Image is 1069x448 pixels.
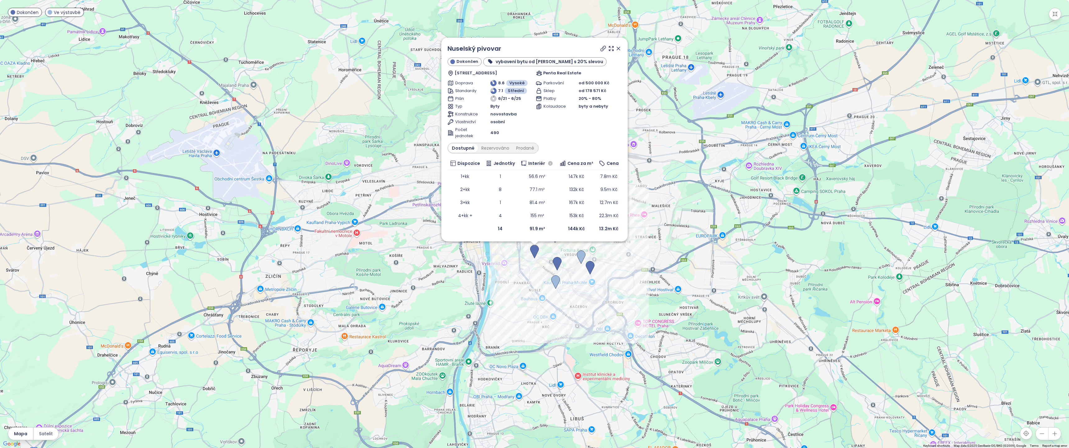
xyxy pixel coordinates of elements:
div: Dostupné [448,144,478,152]
span: Vysoké [509,80,525,86]
span: Penta Real Estate [543,70,581,76]
span: Počet jednotek [455,127,477,139]
span: od 178 571 Kč [579,88,606,94]
b: 91.9 m² [530,226,545,232]
span: 7.8m Kč [600,173,617,180]
span: osobní [490,119,505,125]
td: 1+kk [447,170,483,183]
span: Jednotky [493,160,515,167]
td: 1 [483,196,518,209]
td: 4+kk + [447,209,483,222]
a: Terms (opens in new tab) [1030,444,1039,447]
span: [STREET_ADDRESS] [455,70,497,76]
span: 6/21 - 6/25 [498,96,521,102]
span: Vlastnictví [455,119,477,125]
button: Keyboard shortcuts [923,444,950,448]
td: 2+kk [447,183,483,196]
span: Byty [490,103,500,110]
b: vybavení bytu od [PERSON_NAME] s 20% slevou [496,58,603,65]
span: Plán [455,96,477,102]
span: Dokončen [17,9,39,16]
td: 3+kk [447,196,483,209]
span: 8.6 [498,80,505,86]
span: Sklep [544,88,565,94]
b: 14 [498,226,502,232]
span: 490 [490,130,499,136]
span: Interiér [528,160,545,167]
b: 13.2m Kč [599,226,618,232]
span: Map data ©2025 GeoBasis-DE/BKG (©2009), Google [954,444,1026,447]
a: Report a map error [1042,444,1067,447]
span: 22.3m Kč [599,212,618,219]
span: 20% - 80% [579,96,601,101]
span: novostavba [490,111,517,117]
span: Platby [544,96,565,102]
td: 1 [483,170,518,183]
span: 132k Kč [569,186,584,193]
span: Satelit [39,430,53,437]
td: 56.6 m² [518,170,557,183]
td: 81.4 m² [518,196,557,209]
span: Ve výstavbě [54,9,80,16]
span: 7.1 [498,88,503,94]
span: Cena za m² [567,160,593,167]
span: Kolaudace [544,103,565,110]
td: 4 [483,209,518,222]
span: Mapa [14,430,27,437]
div: Rezervováno [478,144,513,152]
span: Dokončen [457,58,478,65]
td: 155 m² [518,209,557,222]
span: od 500 000 Kč [579,80,609,86]
span: Doprava [455,80,477,86]
a: Nuselský pivovar [447,44,501,53]
span: Typ [455,103,477,110]
span: Parkování [544,80,565,86]
span: 9.5m Kč [600,186,617,193]
b: 144k Kč [568,226,585,232]
span: Standardy [455,88,477,94]
span: 153k Kč [569,212,584,219]
span: byty a nebyty [579,103,608,110]
a: Open this area in Google Maps (opens a new window) [2,440,22,448]
button: Satelit [34,427,58,440]
span: Dispozice [457,160,480,167]
td: 77.1 m² [518,183,557,196]
span: 12.7m Kč [600,199,618,206]
button: Mapa [8,427,33,440]
span: Střední [508,88,524,94]
td: 8 [483,183,518,196]
img: Google [2,440,22,448]
span: Konstrukce [455,111,477,117]
div: Prodané [513,144,538,152]
span: 147k Kč [569,173,584,180]
span: 167k Kč [569,199,584,206]
span: Cena [607,160,619,167]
